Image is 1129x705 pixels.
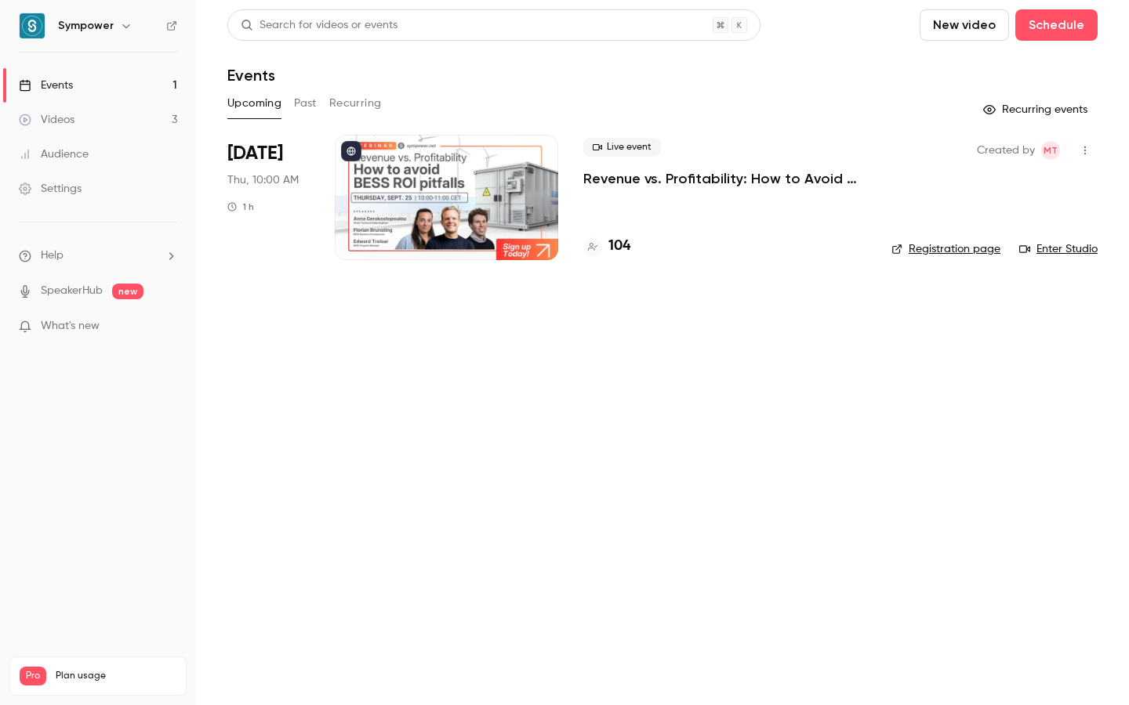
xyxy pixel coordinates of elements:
[227,135,310,260] div: Sep 25 Thu, 10:00 AM (Europe/Amsterdam)
[1041,141,1060,160] span: Manon Thomas
[227,201,254,213] div: 1 h
[1044,141,1058,160] span: MT
[920,9,1009,41] button: New video
[583,236,630,257] a: 104
[608,236,630,257] h4: 104
[294,91,317,116] button: Past
[19,181,82,197] div: Settings
[158,320,177,334] iframe: Noticeable Trigger
[891,241,1000,257] a: Registration page
[19,112,74,128] div: Videos
[41,248,64,264] span: Help
[977,141,1035,160] span: Created by
[20,13,45,38] img: Sympower
[19,248,177,264] li: help-dropdown-opener
[19,78,73,93] div: Events
[329,91,382,116] button: Recurring
[583,138,661,157] span: Live event
[41,318,100,334] span: What's new
[227,66,275,85] h1: Events
[1019,241,1098,257] a: Enter Studio
[41,283,103,299] a: SpeakerHub
[241,17,398,34] div: Search for videos or events
[227,91,281,116] button: Upcoming
[19,146,89,162] div: Audience
[227,141,283,166] span: [DATE]
[20,667,46,685] span: Pro
[976,97,1098,122] button: Recurring events
[1015,9,1098,41] button: Schedule
[58,18,114,34] h6: Sympower
[112,284,143,299] span: new
[583,169,866,188] a: Revenue vs. Profitability: How to Avoid [PERSON_NAME] ROI Pitfalls
[56,670,176,682] span: Plan usage
[227,172,299,188] span: Thu, 10:00 AM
